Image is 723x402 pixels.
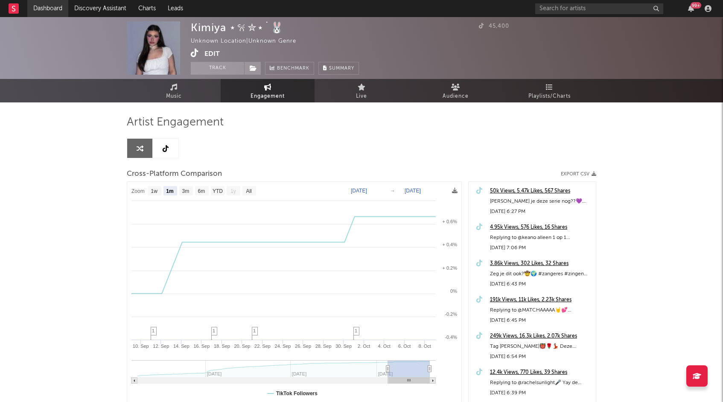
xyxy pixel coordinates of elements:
[173,344,189,349] text: 14. Sep
[378,344,391,349] text: 4. Oct
[445,335,457,340] text: -0.4%
[127,117,224,128] span: Artist Engagement
[191,36,306,47] div: Unknown Location | Unknown Genre
[329,66,354,71] span: Summary
[450,288,457,294] text: 0%
[166,188,173,194] text: 1m
[561,172,596,177] button: Export CSV
[398,344,411,349] text: 6. Oct
[490,279,592,289] div: [DATE] 6:43 PM
[127,79,221,102] a: Music
[351,188,367,194] text: [DATE]
[442,242,457,247] text: + 0.4%
[490,367,592,378] a: 12.4k Views, 770 Likes, 39 Shares
[318,62,359,75] button: Summary
[490,222,592,233] a: 4.95k Views, 576 Likes, 16 Shares
[230,188,236,194] text: 1y
[356,91,367,102] span: Live
[251,91,285,102] span: Engagement
[153,344,169,349] text: 12. Sep
[490,305,592,315] div: Replying to @MATCHAAAAA🤘💕([PERSON_NAME]) Voor helicopter handen mij niet bellen🥲 @KATSEYE #zanger...
[246,188,251,194] text: All
[265,62,314,75] a: Benchmark
[490,269,592,279] div: Zeg je dit ook?🤠🌍 #zangeres #zingen #kimiya #juniorsongfestival #artiest
[133,344,149,349] text: 10. Sep
[490,196,592,207] div: [PERSON_NAME] je deze serie nog??💜🥺#zangeres #zingen #kimiya #artiest #violetta
[445,312,457,317] text: -0.2%
[275,344,291,349] text: 24. Sep
[191,62,244,75] button: Track
[479,23,509,29] span: 45,400
[419,344,431,349] text: 8. Oct
[253,328,256,333] span: 1
[490,186,592,196] a: 50k Views, 5.47k Likes, 567 Shares
[315,79,408,102] a: Live
[335,344,352,349] text: 30. Sep
[193,344,210,349] text: 16. Sep
[490,259,592,269] a: 3.86k Views, 302 Likes, 32 Shares
[442,265,457,271] text: + 0.2%
[254,344,271,349] text: 22. Sep
[213,188,223,194] text: YTD
[221,79,315,102] a: Engagement
[166,91,182,102] span: Music
[405,188,421,194] text: [DATE]
[490,207,592,217] div: [DATE] 6:27 PM
[688,5,694,12] button: 99+
[191,21,284,34] div: Kimiya ⋆𐙚✮⋆˙🐰
[277,64,309,74] span: Benchmark
[204,49,220,59] button: Edit
[182,188,189,194] text: 3m
[490,388,592,398] div: [DATE] 6:39 PM
[535,3,663,14] input: Search for artists
[528,91,571,102] span: Playlists/Charts
[490,233,592,243] div: Replying to @keano alleen 1 op 1 vertalingen rijmen meestal niet🫢 @KATSEYE #zingen #zangeres #kim...
[390,188,395,194] text: →
[213,328,215,333] span: 1
[315,344,332,349] text: 28. Sep
[355,328,357,333] span: 1
[214,344,230,349] text: 18. Sep
[234,344,250,349] text: 20. Sep
[502,79,596,102] a: Playlists/Charts
[151,188,158,194] text: 1w
[490,352,592,362] div: [DATE] 6:54 PM
[358,344,370,349] text: 2. Oct
[490,295,592,305] a: 191k Views, 11k Likes, 2.23k Shares
[490,243,592,253] div: [DATE] 7:06 PM
[490,331,592,341] a: 249k Views, 16.3k Likes, 2.07k Shares
[691,2,701,9] div: 99 +
[152,328,155,333] span: 1
[295,344,311,349] text: 26. Sep
[131,188,145,194] text: Zoom
[127,169,222,179] span: Cross-Platform Comparison
[490,341,592,352] div: Tag [PERSON_NAME]👹🌹💃🏻 Deze vertaling heb ik btw zelf gemaakt<3 #zangeres #zingen #kimiyavw #katse...
[490,378,592,388] div: Replying to @rachelsunlight🎤 Yay de musical komt terug! Wat vindt je van mij als Doornroosje?😊 #s...
[443,91,469,102] span: Audience
[198,188,205,194] text: 6m
[408,79,502,102] a: Audience
[442,219,457,224] text: + 0.6%
[490,315,592,326] div: [DATE] 6:45 PM
[276,390,318,396] text: TikTok Followers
